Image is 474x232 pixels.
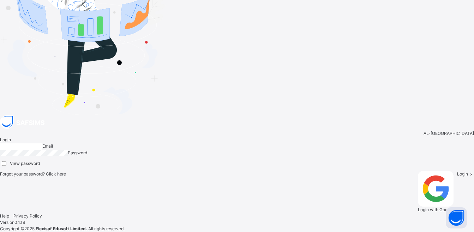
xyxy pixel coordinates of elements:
span: Email [42,143,53,149]
span: Password [68,150,87,155]
a: Privacy Policy [13,213,42,219]
a: Click here [46,171,66,177]
span: Login [457,171,468,177]
span: AL-[GEOGRAPHIC_DATA] [424,130,474,137]
label: View password [10,160,40,167]
strong: Flexisaf Edusoft Limited. [36,226,87,231]
span: Login with Google [418,207,454,212]
button: Open asap [446,207,467,228]
img: google.396cfc9801f0270233282035f929180a.svg [418,171,454,207]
